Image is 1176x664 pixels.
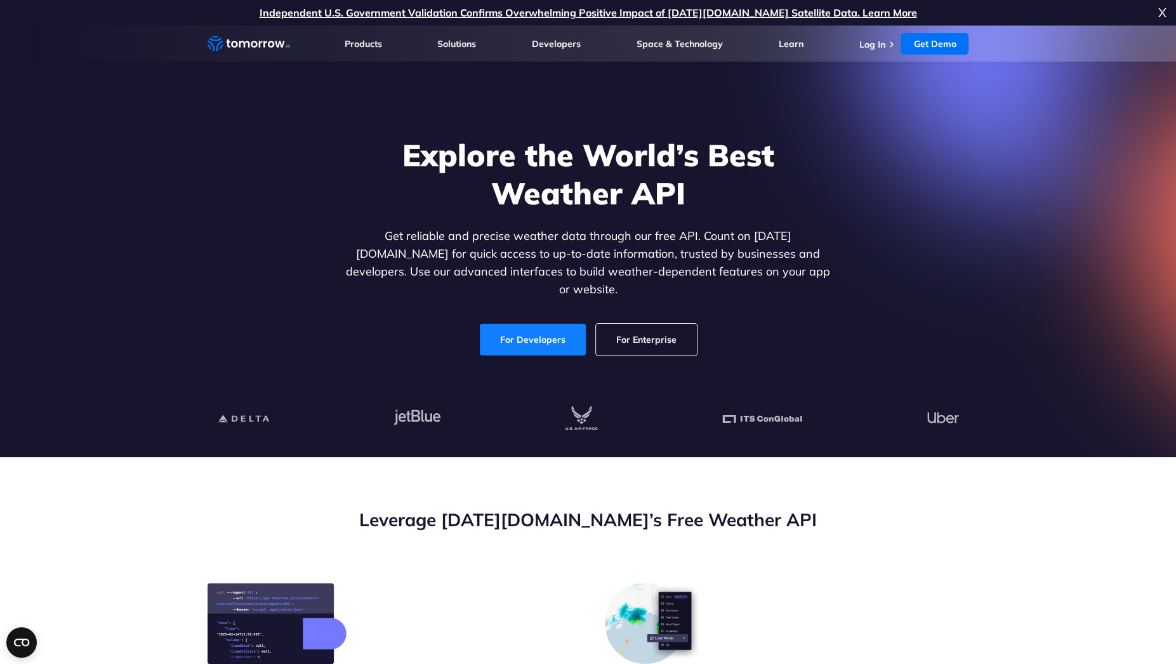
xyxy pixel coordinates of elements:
a: Products [345,38,382,50]
a: Developers [532,38,581,50]
a: For Developers [480,324,586,355]
a: Learn [779,38,803,50]
a: Log In [859,39,885,50]
a: Get Demo [901,33,968,55]
a: Solutions [437,38,476,50]
a: Home link [208,34,290,53]
a: Independent U.S. Government Validation Confirms Overwhelming Positive Impact of [DATE][DOMAIN_NAM... [260,6,917,19]
h1: Explore the World’s Best Weather API [343,136,833,212]
p: Get reliable and precise weather data through our free API. Count on [DATE][DOMAIN_NAME] for quic... [343,227,833,298]
a: For Enterprise [596,324,697,355]
h2: Leverage [DATE][DOMAIN_NAME]’s Free Weather API [208,508,969,532]
a: Space & Technology [637,38,723,50]
button: Open CMP widget [6,627,37,658]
